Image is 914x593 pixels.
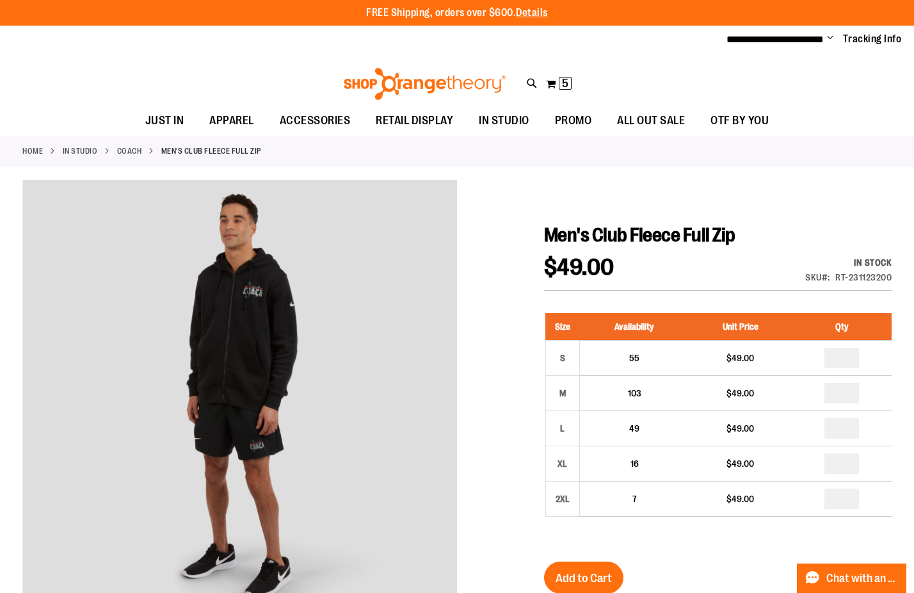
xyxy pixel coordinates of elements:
[161,145,261,157] strong: Men's Club Fleece Full Zip
[632,494,637,504] span: 7
[117,145,142,157] a: Coach
[835,271,892,284] div: RT-231123200
[553,489,572,508] div: 2XL
[797,564,907,593] button: Chat with an Expert
[145,106,184,135] span: JUST IN
[695,492,785,505] div: $49.00
[630,459,639,469] span: 16
[544,224,735,246] span: Men's Club Fleece Full Zip
[553,419,572,438] div: L
[22,145,43,157] a: Home
[479,106,529,135] span: IN STUDIO
[553,454,572,473] div: XL
[376,106,453,135] span: RETAIL DISPLAY
[629,353,639,363] span: 55
[805,272,830,282] strong: SKU
[544,254,614,280] span: $49.00
[827,33,833,45] button: Account menu
[617,106,685,135] span: ALL OUT SALE
[689,313,791,341] th: Unit Price
[710,106,769,135] span: OTF BY YOU
[562,77,568,90] span: 5
[556,571,612,585] span: Add to Cart
[695,457,785,470] div: $49.00
[695,387,785,400] div: $49.00
[843,32,902,46] a: Tracking Info
[280,106,351,135] span: ACCESSORIES
[695,422,785,435] div: $49.00
[629,423,639,434] span: 49
[342,68,508,100] img: Shop Orangetheory
[63,145,98,157] a: IN STUDIO
[366,6,548,20] p: FREE Shipping, orders over $600.
[545,313,579,341] th: Size
[695,352,785,364] div: $49.00
[805,256,892,269] div: In stock
[805,256,892,269] div: Availability
[553,384,572,403] div: M
[209,106,254,135] span: APPAREL
[579,313,689,341] th: Availability
[792,313,892,341] th: Qty
[516,7,548,19] a: Details
[553,348,572,368] div: S
[555,106,592,135] span: PROMO
[628,388,641,398] span: 103
[826,573,899,585] span: Chat with an Expert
